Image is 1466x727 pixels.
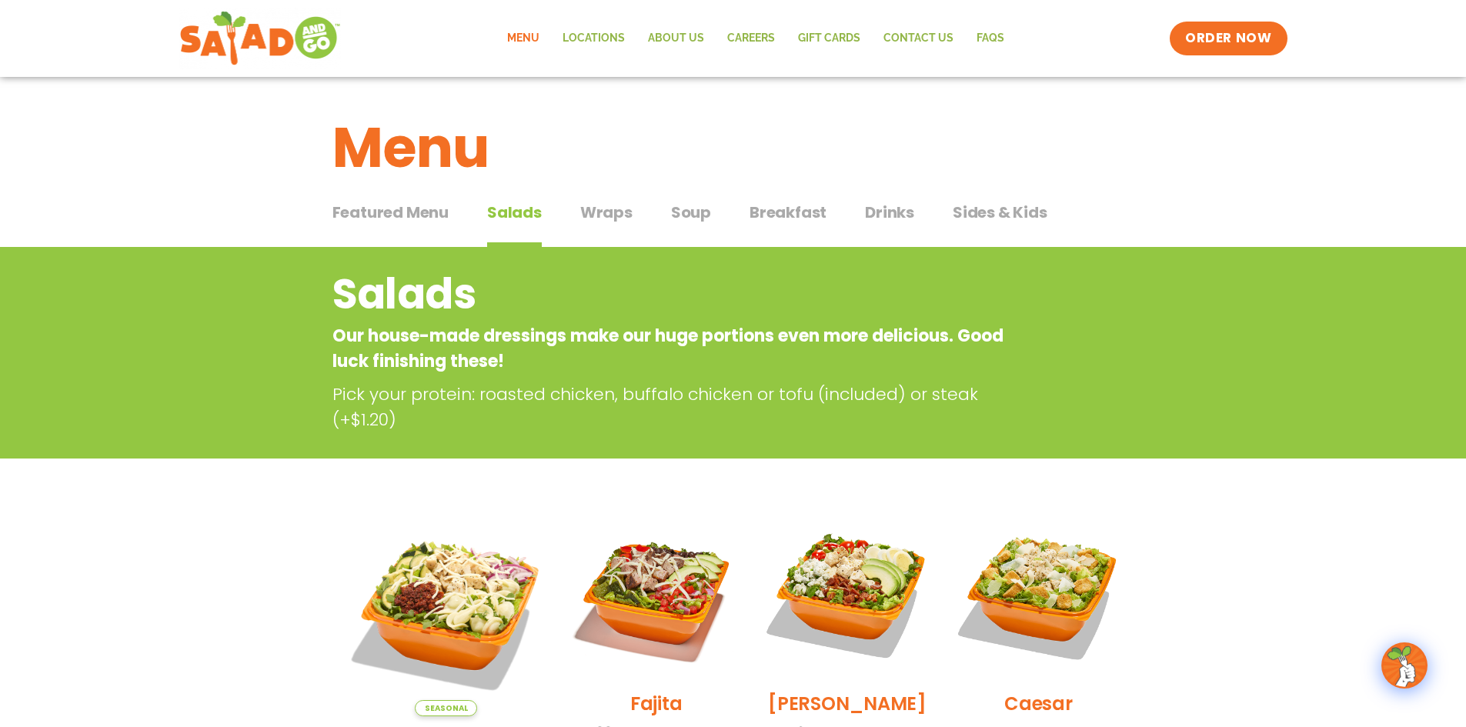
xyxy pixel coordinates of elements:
img: Product photo for Caesar Salad [954,511,1122,679]
h2: [PERSON_NAME] [768,690,927,717]
span: Soup [671,201,711,224]
p: Our house-made dressings make our huge portions even more delicious. Good luck finishing these! [332,323,1010,374]
span: Drinks [865,201,914,224]
a: FAQs [965,21,1016,56]
span: Breakfast [750,201,827,224]
nav: Menu [496,21,1016,56]
span: Sides & Kids [953,201,1047,224]
a: Careers [716,21,786,56]
img: Product photo for Tuscan Summer Salad [344,511,549,716]
a: ORDER NOW [1170,22,1287,55]
img: Product photo for Cobb Salad [763,511,931,679]
a: Menu [496,21,551,56]
span: ORDER NOW [1185,29,1271,48]
span: Featured Menu [332,201,449,224]
a: GIFT CARDS [786,21,872,56]
a: Contact Us [872,21,965,56]
img: Product photo for Fajita Salad [572,511,740,679]
h2: Salads [332,263,1010,325]
div: Tabbed content [332,195,1134,248]
h1: Menu [332,106,1134,189]
h2: Fajita [630,690,683,717]
h2: Caesar [1004,690,1073,717]
p: Pick your protein: roasted chicken, buffalo chicken or tofu (included) or steak (+$1.20) [332,382,1017,432]
a: Locations [551,21,636,56]
span: Seasonal [415,700,477,716]
a: About Us [636,21,716,56]
span: Wraps [580,201,633,224]
span: Salads [487,201,542,224]
img: new-SAG-logo-768×292 [179,8,342,69]
img: wpChatIcon [1383,644,1426,687]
